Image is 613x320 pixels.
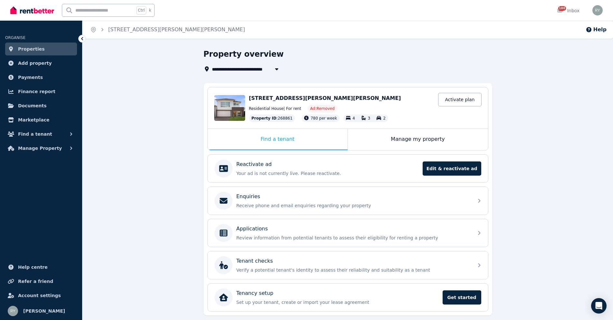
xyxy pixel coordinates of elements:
[236,160,272,168] p: Reactivate ad
[18,116,49,124] span: Marketplace
[5,113,77,126] a: Marketplace
[236,289,273,297] p: Tenancy setup
[18,144,62,152] span: Manage Property
[368,116,370,121] span: 3
[249,114,295,122] div: : 268861
[208,219,488,247] a: ApplicationsReview information from potential tenants to assess their eligibility for renting a p...
[348,129,488,150] div: Manage my property
[591,298,607,314] div: Open Intercom Messenger
[236,225,268,233] p: Applications
[236,193,260,200] p: Enquiries
[557,7,579,14] div: Inbox
[18,73,43,81] span: Payments
[18,59,52,67] span: Add property
[18,45,45,53] span: Properties
[5,275,77,288] a: Refer a friend
[18,292,61,299] span: Account settings
[311,116,337,121] span: 780 per week
[18,263,48,271] span: Help centre
[236,299,439,305] p: Set up your tenant, create or import your lease agreement
[5,35,25,40] span: ORGANISE
[310,106,335,111] span: Ad: Removed
[443,290,481,305] span: Get started
[108,26,245,33] a: [STREET_ADDRESS][PERSON_NAME][PERSON_NAME]
[5,71,77,84] a: Payments
[8,306,18,316] img: Richard Yong
[208,155,488,182] a: Reactivate adYour ad is not currently live. Please reactivate.Edit & reactivate ad
[249,106,301,111] span: Residential House | For rent
[249,95,401,101] span: [STREET_ADDRESS][PERSON_NAME][PERSON_NAME]
[208,129,348,150] div: Find a tenant
[558,6,566,11] span: 100
[5,99,77,112] a: Documents
[136,6,146,15] span: Ctrl
[5,85,77,98] a: Finance report
[208,251,488,279] a: Tenant checksVerify a potential tenant's identity to assess their reliability and suitability as ...
[592,5,603,15] img: Richard Yong
[236,170,419,177] p: Your ad is not currently live. Please reactivate.
[23,307,65,315] span: [PERSON_NAME]
[5,261,77,274] a: Help centre
[18,88,55,95] span: Finance report
[204,49,284,59] h1: Property overview
[18,277,53,285] span: Refer a friend
[423,161,481,176] span: Edit & reactivate ad
[82,21,253,39] nav: Breadcrumb
[236,202,470,209] p: Receive phone and email enquiries regarding your property
[5,142,77,155] button: Manage Property
[5,57,77,70] a: Add property
[236,235,470,241] p: Review information from potential tenants to assess their eligibility for renting a property
[149,8,151,13] span: k
[18,102,47,110] span: Documents
[252,116,277,121] span: Property ID
[18,130,52,138] span: Find a tenant
[208,187,488,215] a: EnquiriesReceive phone and email enquiries regarding your property
[208,284,488,311] a: Tenancy setupSet up your tenant, create or import your lease agreementGet started
[352,116,355,121] span: 4
[5,128,77,141] button: Find a tenant
[10,5,54,15] img: RentBetter
[438,93,481,106] a: Activate plan
[236,257,273,265] p: Tenant checks
[236,267,470,273] p: Verify a potential tenant's identity to assess their reliability and suitability as a tenant
[383,116,386,121] span: 2
[5,289,77,302] a: Account settings
[5,43,77,55] a: Properties
[586,26,607,34] button: Help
